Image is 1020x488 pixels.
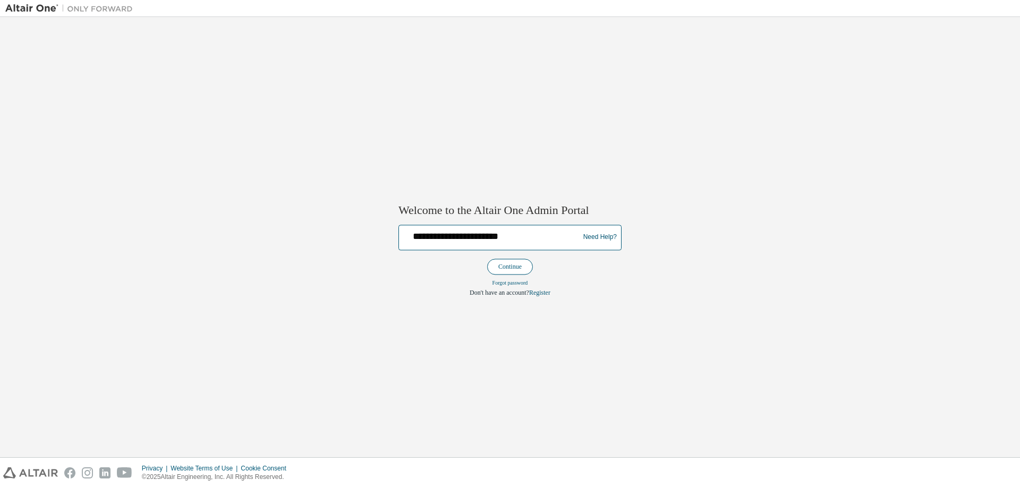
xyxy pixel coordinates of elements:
[583,237,617,238] a: Need Help?
[3,467,58,478] img: altair_logo.svg
[241,464,292,473] div: Cookie Consent
[529,289,550,296] a: Register
[82,467,93,478] img: instagram.svg
[487,259,533,275] button: Continue
[492,280,528,286] a: Forgot password
[171,464,241,473] div: Website Terms of Use
[142,464,171,473] div: Privacy
[470,289,529,296] span: Don't have an account?
[5,3,138,14] img: Altair One
[99,467,110,478] img: linkedin.svg
[142,473,293,482] p: © 2025 Altair Engineering, Inc. All Rights Reserved.
[64,467,75,478] img: facebook.svg
[117,467,132,478] img: youtube.svg
[398,203,622,218] h2: Welcome to the Altair One Admin Portal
